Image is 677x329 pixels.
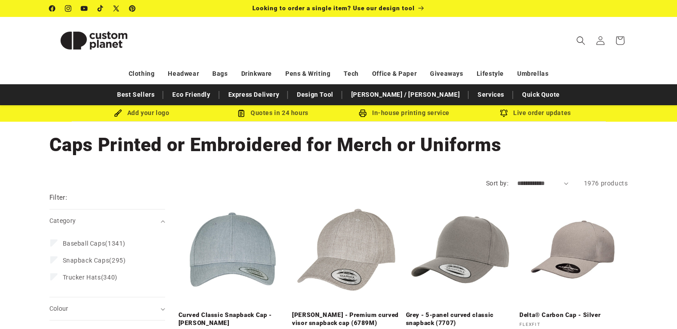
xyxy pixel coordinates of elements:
span: (1341) [63,239,126,247]
a: Express Delivery [224,87,284,103]
a: Office & Paper [372,66,417,82]
a: Tech [344,66,358,82]
a: [PERSON_NAME] - Premium curved visor snapback cap (6789M) [292,311,401,327]
a: Delta® Carbon Cap - Silver [519,311,628,319]
a: Drinkware [241,66,272,82]
img: Order updates [500,109,508,117]
span: Snapback Caps [63,257,109,264]
img: Brush Icon [114,109,122,117]
summary: Colour (0 selected) [49,297,165,320]
span: 1976 products [584,180,628,187]
span: (295) [63,256,126,264]
h2: Filter: [49,193,68,203]
a: Curved Classic Snapback Cap - [PERSON_NAME] [178,311,287,327]
a: Quick Quote [518,87,564,103]
a: [PERSON_NAME] / [PERSON_NAME] [347,87,464,103]
a: Bags [212,66,227,82]
img: In-house printing [359,109,367,117]
a: Pens & Writing [285,66,330,82]
div: In-house printing service [339,107,470,119]
span: Colour [49,305,69,312]
a: Lifestyle [477,66,504,82]
summary: Category (0 selected) [49,210,165,232]
a: Best Sellers [113,87,159,103]
h1: Caps Printed or Embroidered for Merch or Uniforms [49,133,628,157]
div: Quotes in 24 hours [207,107,339,119]
span: Baseball Caps [63,240,105,247]
a: Headwear [168,66,199,82]
a: Custom Planet [46,17,142,64]
span: Looking to order a single item? Use our design tool [252,4,415,12]
span: Trucker Hats [63,274,101,281]
label: Sort by: [486,180,508,187]
span: Category [49,217,76,224]
a: Eco Friendly [168,87,215,103]
a: Umbrellas [517,66,548,82]
a: Services [473,87,509,103]
a: Grey - 5-panel curved classic snapback (7707) [406,311,515,327]
img: Order Updates Icon [237,109,245,117]
div: Live order updates [470,107,601,119]
span: (340) [63,273,118,281]
a: Giveaways [430,66,463,82]
a: Clothing [129,66,155,82]
div: Add your logo [76,107,207,119]
summary: Search [571,31,591,50]
img: Custom Planet [49,21,138,61]
a: Design Tool [292,87,338,103]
